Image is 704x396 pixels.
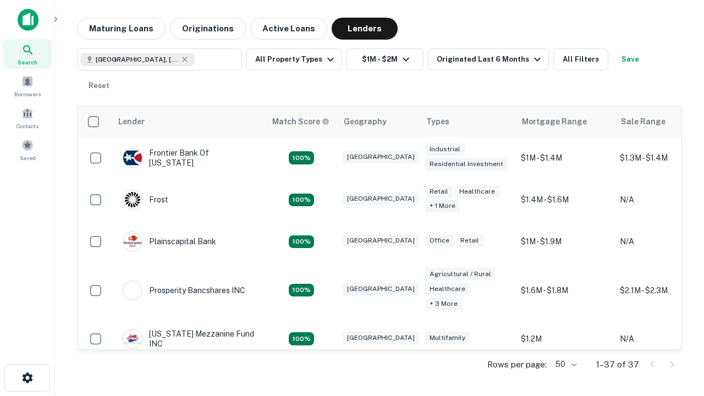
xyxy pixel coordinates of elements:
div: Lender [118,115,145,128]
div: Mortgage Range [522,115,587,128]
div: Prosperity Bancshares INC [123,280,245,300]
a: Saved [3,135,52,164]
th: Types [420,106,515,137]
img: picture [123,232,142,251]
div: Healthcare [425,283,470,295]
div: Frost [123,190,168,210]
button: Originated Last 6 Months [428,48,549,70]
th: Lender [112,106,266,137]
iframe: Chat Widget [649,308,704,361]
div: Originated Last 6 Months [437,53,544,66]
td: $1M - $1.9M [515,221,614,262]
div: Multifamily [425,332,470,344]
a: Borrowers [3,71,52,101]
div: Capitalize uses an advanced AI algorithm to match your search with the best lender. The match sco... [272,116,329,128]
button: Originations [170,18,246,40]
th: Capitalize uses an advanced AI algorithm to match your search with the best lender. The match sco... [266,106,337,137]
div: Matching Properties: 4, hasApolloMatch: undefined [289,194,314,207]
h6: Match Score [272,116,327,128]
button: Save your search to get updates of matches that match your search criteria. [613,48,648,70]
button: Active Loans [250,18,327,40]
td: $1.4M - $1.6M [515,179,614,221]
div: Agricultural / Rural [425,268,496,280]
div: Matching Properties: 5, hasApolloMatch: undefined [289,332,314,345]
span: [GEOGRAPHIC_DATA], [GEOGRAPHIC_DATA], [GEOGRAPHIC_DATA] [96,54,178,64]
div: Geography [344,115,387,128]
div: Residential Investment [425,158,508,170]
div: [GEOGRAPHIC_DATA] [343,151,419,163]
div: Retail [425,185,453,198]
a: Contacts [3,103,52,133]
div: Industrial [425,143,465,156]
a: Search [3,39,52,69]
div: Matching Properties: 4, hasApolloMatch: undefined [289,235,314,249]
button: $1M - $2M [346,48,424,70]
div: Sale Range [621,115,665,128]
th: Mortgage Range [515,106,614,137]
div: Healthcare [455,185,499,198]
div: + 3 more [425,298,462,310]
div: Office [425,234,454,247]
span: Saved [20,153,36,162]
div: + 1 more [425,200,460,212]
td: $1.2M [515,318,614,360]
div: Frontier Bank Of [US_STATE] [123,148,255,168]
span: Borrowers [14,90,41,98]
td: $1M - $1.4M [515,137,614,179]
td: $1.6M - $1.8M [515,262,614,318]
button: All Property Types [246,48,342,70]
button: Reset [81,75,117,97]
div: [GEOGRAPHIC_DATA] [343,332,419,344]
img: picture [123,190,142,209]
button: All Filters [553,48,608,70]
th: Geography [337,106,420,137]
div: [GEOGRAPHIC_DATA] [343,234,419,247]
span: Contacts [16,122,38,130]
img: picture [123,281,142,300]
div: 50 [551,356,579,372]
div: Matching Properties: 4, hasApolloMatch: undefined [289,151,314,164]
div: Types [426,115,449,128]
div: [GEOGRAPHIC_DATA] [343,193,419,205]
img: picture [123,148,142,167]
div: Retail [456,234,483,247]
button: Lenders [332,18,398,40]
img: capitalize-icon.png [18,9,38,31]
div: [US_STATE] Mezzanine Fund INC [123,329,255,349]
p: Rows per page: [487,358,547,371]
button: Maturing Loans [77,18,166,40]
img: picture [123,329,142,348]
div: [GEOGRAPHIC_DATA] [343,283,419,295]
p: 1–37 of 37 [596,358,639,371]
span: Search [18,58,37,67]
div: Matching Properties: 6, hasApolloMatch: undefined [289,284,314,297]
div: Plainscapital Bank [123,232,216,251]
